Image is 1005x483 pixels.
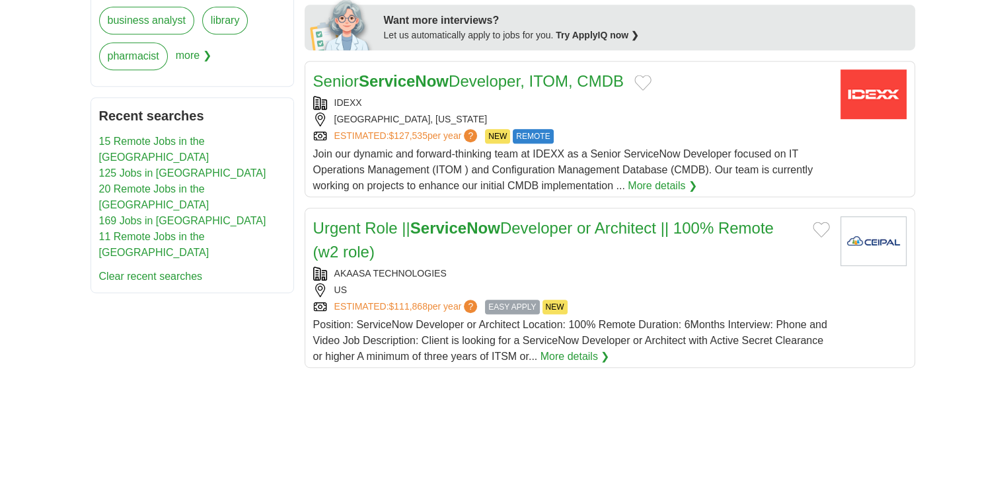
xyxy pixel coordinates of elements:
[840,216,907,266] img: Company logo
[389,130,427,141] span: $127,535
[313,283,830,297] div: US
[99,7,194,34] a: business analyst
[485,129,510,144] span: NEW
[556,30,639,40] a: Try ApplyIQ now ❯
[99,183,209,210] a: 20 Remote Jobs in the [GEOGRAPHIC_DATA]
[99,231,209,258] a: 11 Remote Jobs in the [GEOGRAPHIC_DATA]
[334,129,480,144] a: ESTIMATED:$127,535per year?
[99,106,285,126] h2: Recent searches
[334,300,480,314] a: ESTIMATED:$111,868per year?
[634,75,651,91] button: Add to favorite jobs
[176,42,211,78] span: more ❯
[464,129,477,142] span: ?
[313,72,624,90] a: SeniorServiceNowDeveloper, ITOM, CMDB
[313,112,830,126] div: [GEOGRAPHIC_DATA], [US_STATE]
[628,178,697,194] a: More details ❯
[540,349,610,365] a: More details ❯
[99,136,209,163] a: 15 Remote Jobs in the [GEOGRAPHIC_DATA]
[542,300,568,314] span: NEW
[334,97,362,108] a: IDEXX
[384,13,907,28] div: Want more interviews?
[389,301,427,312] span: $111,868
[513,129,553,144] span: REMOTE
[840,69,907,119] img: IDEXX logo
[485,300,539,314] span: EASY APPLY
[813,222,830,238] button: Add to favorite jobs
[313,148,813,191] span: Join our dynamic and forward-thinking team at IDEXX as a Senior ServiceNow Developer focused on I...
[202,7,248,34] a: library
[410,219,500,237] strong: ServiceNow
[313,267,830,281] div: AKAASA TECHNOLOGIES
[384,28,907,42] div: Let us automatically apply to jobs for you.
[359,72,449,90] strong: ServiceNow
[464,300,477,313] span: ?
[99,42,168,70] a: pharmacist
[99,167,266,179] a: 125 Jobs in [GEOGRAPHIC_DATA]
[313,219,774,261] a: Urgent Role ||ServiceNowDeveloper or Architect || 100% Remote (w2 role)
[313,319,827,362] span: Position: ServiceNow Developer or Architect Location: 100% Remote Duration: 6Months Interview: Ph...
[99,215,266,226] a: 169 Jobs in [GEOGRAPHIC_DATA]
[99,271,203,282] a: Clear recent searches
